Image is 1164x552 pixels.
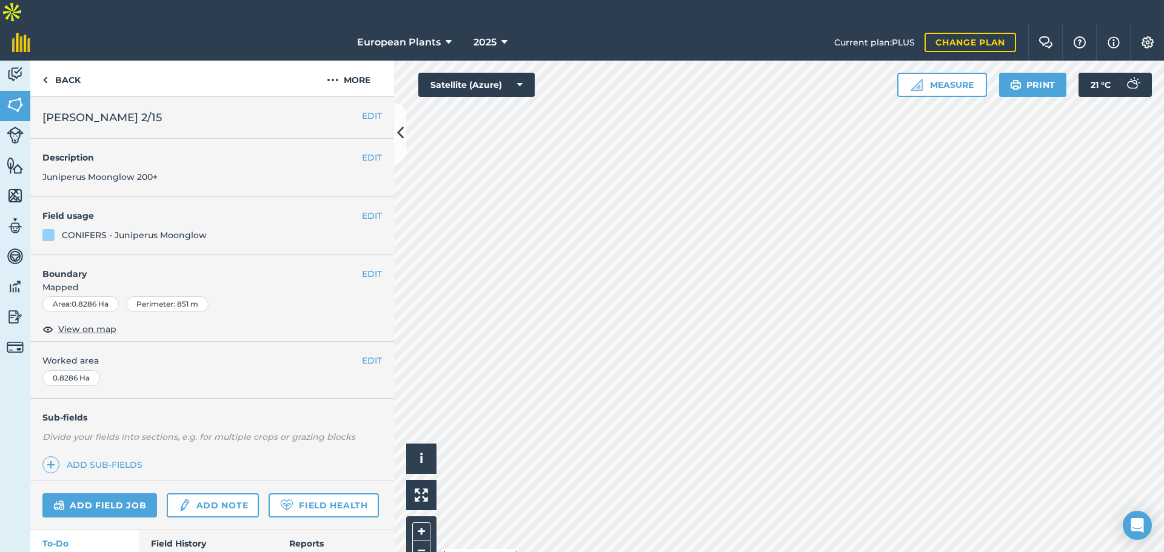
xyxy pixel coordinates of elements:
a: Add sub-fields [42,456,147,473]
button: EDIT [362,109,382,122]
button: View on map [42,322,116,336]
button: EDIT [362,354,382,367]
img: fieldmargin Logo [12,33,30,52]
img: svg+xml;base64,PHN2ZyB4bWxucz0iaHR0cDovL3d3dy53My5vcmcvMjAwMC9zdmciIHdpZHRoPSIxOSIgaGVpZ2h0PSIyNC... [1010,78,1022,92]
button: Measure [897,73,987,97]
img: Four arrows, one pointing top left, one top right, one bottom right and the last bottom left [415,488,428,502]
h4: Sub-fields [30,411,394,424]
img: svg+xml;base64,PHN2ZyB4bWxucz0iaHR0cDovL3d3dy53My5vcmcvMjAwMC9zdmciIHdpZHRoPSI1NiIgaGVpZ2h0PSI2MC... [7,96,24,114]
a: Change plan [925,33,1016,52]
img: svg+xml;base64,PHN2ZyB4bWxucz0iaHR0cDovL3d3dy53My5vcmcvMjAwMC9zdmciIHdpZHRoPSIxOCIgaGVpZ2h0PSIyNC... [42,322,53,336]
div: Open Intercom Messenger [1123,511,1152,540]
img: svg+xml;base64,PD94bWwgdmVyc2lvbj0iMS4wIiBlbmNvZGluZz0idXRmLTgiPz4KPCEtLSBHZW5lcmF0b3I6IEFkb2JlIE... [7,247,24,265]
em: Divide your fields into sections, e.g. for multiple crops or grazing blocks [42,431,355,442]
h4: Boundary [30,255,362,281]
h4: Description [42,151,382,164]
img: svg+xml;base64,PD94bWwgdmVyc2lvbj0iMS4wIiBlbmNvZGluZz0idXRmLTgiPz4KPCEtLSBHZW5lcmF0b3I6IEFkb2JlIE... [53,498,65,513]
button: 21 °C [1079,73,1152,97]
span: [PERSON_NAME] 2/15 [42,109,162,126]
img: svg+xml;base64,PD94bWwgdmVyc2lvbj0iMS4wIiBlbmNvZGluZz0idXRmLTgiPz4KPCEtLSBHZW5lcmF0b3I6IEFkb2JlIE... [1120,73,1145,97]
img: svg+xml;base64,PHN2ZyB4bWxucz0iaHR0cDovL3d3dy53My5vcmcvMjAwMC9zdmciIHdpZHRoPSI1NiIgaGVpZ2h0PSI2MC... [7,187,24,205]
img: svg+xml;base64,PD94bWwgdmVyc2lvbj0iMS4wIiBlbmNvZGluZz0idXRmLTgiPz4KPCEtLSBHZW5lcmF0b3I6IEFkb2JlIE... [7,127,24,144]
span: i [420,451,423,466]
span: Juniperus Moonglow 200+ [42,171,158,182]
button: EDIT [362,209,382,222]
a: Add note [167,493,259,517]
img: svg+xml;base64,PD94bWwgdmVyc2lvbj0iMS4wIiBlbmNvZGluZz0idXRmLTgiPz4KPCEtLSBHZW5lcmF0b3I6IEFkb2JlIE... [178,498,191,513]
button: Print [999,73,1067,97]
button: i [406,444,436,474]
img: svg+xml;base64,PD94bWwgdmVyc2lvbj0iMS4wIiBlbmNvZGluZz0idXRmLTgiPz4KPCEtLSBHZW5lcmF0b3I6IEFkb2JlIE... [7,65,24,84]
div: Perimeter : 851 m [126,296,209,312]
a: Field Health [269,493,378,517]
div: Area : 0.8286 Ha [42,296,119,312]
span: Current plan : PLUS [834,36,915,49]
div: 0.8286 Ha [42,370,100,386]
img: svg+xml;base64,PHN2ZyB4bWxucz0iaHR0cDovL3d3dy53My5vcmcvMjAwMC9zdmciIHdpZHRoPSIyMCIgaGVpZ2h0PSIyNC... [327,73,339,87]
img: svg+xml;base64,PHN2ZyB4bWxucz0iaHR0cDovL3d3dy53My5vcmcvMjAwMC9zdmciIHdpZHRoPSIxNCIgaGVpZ2h0PSIyNC... [47,457,55,472]
img: A question mark icon [1072,36,1087,48]
button: European Plants [352,24,457,61]
button: EDIT [362,151,382,164]
a: Back [30,61,93,96]
h4: Field usage [42,209,362,222]
a: Add field job [42,493,157,517]
button: 2025 [469,24,512,61]
button: More [303,61,394,96]
div: CONIFERS - Juniperus Moonglow [62,228,207,242]
button: Satellite (Azure) [418,73,535,97]
img: svg+xml;base64,PHN2ZyB4bWxucz0iaHR0cDovL3d3dy53My5vcmcvMjAwMC9zdmciIHdpZHRoPSIxNyIgaGVpZ2h0PSIxNy... [1108,35,1120,50]
span: View on map [58,322,116,336]
span: European Plants [357,35,441,50]
span: 21 ° C [1091,73,1111,97]
button: EDIT [362,267,382,281]
img: svg+xml;base64,PHN2ZyB4bWxucz0iaHR0cDovL3d3dy53My5vcmcvMjAwMC9zdmciIHdpZHRoPSI1NiIgaGVpZ2h0PSI2MC... [7,156,24,175]
img: svg+xml;base64,PD94bWwgdmVyc2lvbj0iMS4wIiBlbmNvZGluZz0idXRmLTgiPz4KPCEtLSBHZW5lcmF0b3I6IEFkb2JlIE... [7,308,24,326]
button: + [412,522,430,540]
img: Two speech bubbles overlapping with the left bubble in the forefront [1039,36,1053,48]
img: A cog icon [1140,36,1155,48]
img: svg+xml;base64,PD94bWwgdmVyc2lvbj0iMS4wIiBlbmNvZGluZz0idXRmLTgiPz4KPCEtLSBHZW5lcmF0b3I6IEFkb2JlIE... [7,217,24,235]
span: Worked area [42,354,382,367]
img: Ruler icon [911,79,923,91]
img: svg+xml;base64,PD94bWwgdmVyc2lvbj0iMS4wIiBlbmNvZGluZz0idXRmLTgiPz4KPCEtLSBHZW5lcmF0b3I6IEFkb2JlIE... [7,339,24,356]
img: svg+xml;base64,PD94bWwgdmVyc2lvbj0iMS4wIiBlbmNvZGluZz0idXRmLTgiPz4KPCEtLSBHZW5lcmF0b3I6IEFkb2JlIE... [7,278,24,296]
span: 2025 [473,35,497,50]
span: Mapped [30,281,394,294]
img: svg+xml;base64,PHN2ZyB4bWxucz0iaHR0cDovL3d3dy53My5vcmcvMjAwMC9zdmciIHdpZHRoPSI5IiBoZWlnaHQ9IjI0Ii... [42,73,48,87]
